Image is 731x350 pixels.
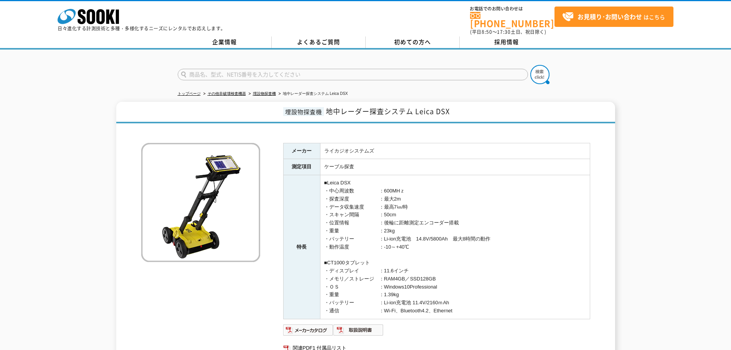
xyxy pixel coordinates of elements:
[530,65,549,84] img: btn_search.png
[460,36,554,48] a: 採用情報
[277,90,348,98] li: 地中レーダー探査システム Leica DSX
[283,143,320,159] th: メーカー
[333,329,384,335] a: 取扱説明書
[272,36,366,48] a: よくあるご質問
[283,175,320,319] th: 特長
[141,143,260,262] img: 地中レーダー探査システム Leica DSX
[394,38,431,46] span: 初めての方へ
[283,159,320,175] th: 測定項目
[178,36,272,48] a: 企業情報
[253,91,276,96] a: 埋設物探査機
[178,69,528,80] input: 商品名、型式、NETIS番号を入力してください
[320,143,590,159] td: ライカジオシステムズ
[333,324,384,336] img: 取扱説明書
[470,28,546,35] span: (平日 ～ 土日、祝日除く)
[208,91,246,96] a: その他非破壊検査機器
[562,11,665,23] span: はこちら
[320,175,590,319] td: ■Leica DSX ・中心周波数 ：600MHｚ ・探査深度 ：最大2m ・データ収集速度 ：最高7㎞/時 ・スキャン間隔 ：50cm ・位置情報 ：後輪に距離測定エンコーダー搭載 ・重量 ：...
[326,106,450,116] span: 地中レーダー探査システム Leica DSX
[554,7,673,27] a: お見積り･お問い合わせはこちら
[320,159,590,175] td: ケーブル探査
[58,26,226,31] p: 日々進化する計測技術と多種・多様化するニーズにレンタルでお応えします。
[578,12,642,21] strong: お見積り･お問い合わせ
[470,7,554,11] span: お電話でのお問い合わせは
[283,329,333,335] a: メーカーカタログ
[283,324,333,336] img: メーカーカタログ
[497,28,511,35] span: 17:30
[470,12,554,28] a: [PHONE_NUMBER]
[283,107,324,116] span: 埋設物探査機
[482,28,492,35] span: 8:50
[366,36,460,48] a: 初めての方へ
[178,91,201,96] a: トップページ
